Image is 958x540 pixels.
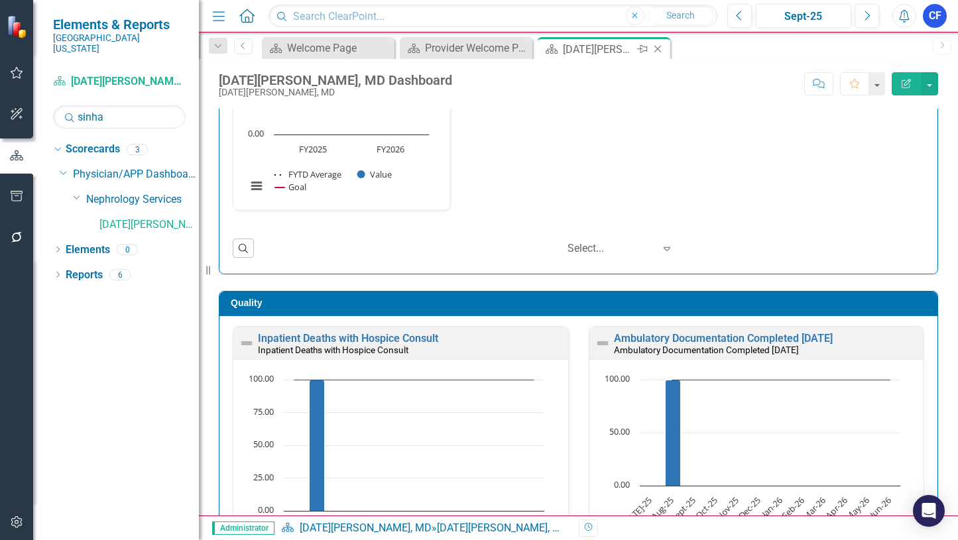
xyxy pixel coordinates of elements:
button: Sept-25 [756,4,852,28]
text: 100.00 [605,372,630,384]
button: Show Goal [275,181,306,193]
small: Ambulatory Documentation Completed [DATE] [614,345,799,355]
div: [DATE][PERSON_NAME], MD [219,87,452,97]
text: Jan-26 [758,494,784,521]
a: Inpatient Deaths with Hospice Consult [258,332,438,345]
span: Administrator [212,521,274,535]
button: Show Value [357,168,392,180]
div: Welcome Page [287,40,391,56]
h3: Quality [231,298,931,308]
img: ClearPoint Strategy [7,15,30,38]
text: Apr-26 [823,494,849,521]
a: Physician/APP Dashboards [73,167,199,182]
a: Scorecards [66,142,120,157]
input: Search Below... [53,105,186,129]
text: 0.00 [258,504,274,515]
a: [DATE][PERSON_NAME], MD [300,521,432,534]
path: Aug-25, 100. Compliance - Documentation Complete Within 10 Days. [665,380,680,486]
text: FY2025 [299,143,327,155]
text: Feb-26 [779,494,806,521]
text: 0.00 [614,478,630,490]
g: Goal, series 3 of 3. Line with 12 data points. [292,377,536,382]
text: 50.00 [609,425,630,437]
text: Jun-26 [866,494,892,521]
a: Welcome Page [265,40,391,56]
g: Goal, series 3 of 3. Line with 12 data points. [650,377,892,382]
span: Search [666,10,695,21]
span: Elements & Reports [53,17,186,32]
a: Ambulatory Documentation Completed [DATE] [614,332,833,345]
img: Not Defined [239,335,255,351]
div: [DATE][PERSON_NAME], MD Dashboard [563,41,634,58]
input: Search ClearPoint... [269,5,717,28]
small: Inpatient Deaths with Hospice Consult [258,345,408,355]
text: Dec-25 [735,494,762,521]
a: Elements [66,243,110,258]
button: Show FYTD Average [274,168,343,180]
text: Oct-25 [692,494,719,521]
div: 6 [109,269,131,280]
a: Provider Welcome Page [403,40,529,56]
img: Not Defined [595,335,611,351]
text: 100.00 [249,372,274,384]
text: Mar-26 [800,494,827,522]
button: Search [648,7,714,25]
text: Sept-25 [668,494,697,524]
div: 3 [127,144,148,155]
div: [DATE][PERSON_NAME], MD Dashboard [219,73,452,87]
div: 0 [117,244,138,255]
text: Nov-25 [713,494,741,522]
div: » [281,521,569,536]
a: [DATE][PERSON_NAME], MD [99,217,199,233]
button: CF [923,4,947,28]
text: FY2026 [377,143,404,155]
text: 50.00 [253,438,274,450]
a: Nephrology Services [86,192,199,207]
text: [DATE]-25 [619,494,654,529]
div: Open Intercom Messenger [913,495,945,527]
text: 0.00 [248,127,264,139]
div: [DATE][PERSON_NAME], MD Dashboard [437,521,623,534]
path: Aug-25, 100. Rate. [310,380,325,511]
text: 75.00 [253,405,274,417]
a: Reports [66,268,103,283]
a: [DATE][PERSON_NAME], MD [53,74,186,89]
text: 25.00 [253,471,274,483]
button: View chart menu, Chart [247,177,266,195]
small: [GEOGRAPHIC_DATA][US_STATE] [53,32,186,54]
div: Provider Welcome Page [425,40,529,56]
text: Aug-25 [648,494,676,522]
div: Sept-25 [760,9,847,25]
text: May-26 [843,494,871,523]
